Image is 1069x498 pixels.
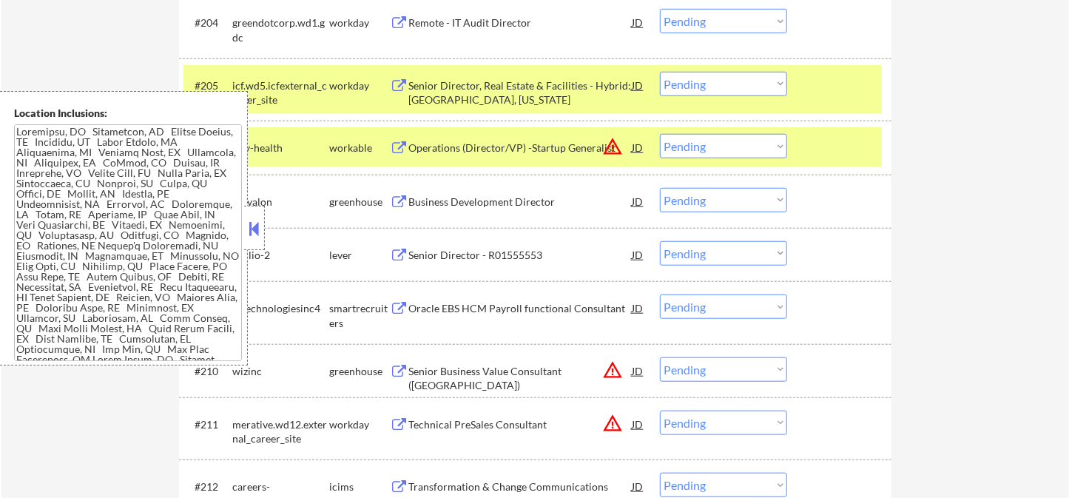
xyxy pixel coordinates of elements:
div: workable [330,141,391,155]
div: JD [631,188,646,215]
div: merative.wd12.external_career_site [233,417,330,446]
div: smartrecruiters [330,301,391,330]
div: icims [330,480,391,494]
div: #205 [195,78,221,93]
div: greendotcorp.wd1.gdc [233,16,330,44]
div: JD [631,411,646,437]
div: lever [330,248,391,263]
div: Oracle EBS HCM Payroll functional Consultant [409,301,633,316]
button: warning_amber [603,360,624,380]
div: JD [631,295,646,321]
div: workday [330,16,391,30]
div: JD [631,134,646,161]
div: workday [330,417,391,432]
div: Senior Director - R01555553 [409,248,633,263]
button: warning_amber [603,136,624,157]
div: Business Development Director [409,195,633,209]
div: Location Inclusions: [14,106,242,121]
div: JD [631,9,646,36]
div: greenhouse [330,364,391,379]
div: wizinc [233,364,330,379]
div: greenhouse [330,195,391,209]
div: #212 [195,480,221,494]
div: inovalon [233,195,330,209]
div: Technical PreSales Consultant [409,417,633,432]
div: workday [330,78,391,93]
div: #204 [195,16,221,30]
div: JD [631,357,646,384]
div: satechnologiesinc4 [233,301,330,316]
div: #210 [195,364,221,379]
div: Senior Business Value Consultant ([GEOGRAPHIC_DATA]) [409,364,633,393]
div: rely-health [233,141,330,155]
div: JD [631,241,646,268]
div: Senior Director, Real Estate & Facilities - Hybrid: [GEOGRAPHIC_DATA], [US_STATE] [409,78,633,107]
button: warning_amber [603,413,624,434]
div: Remote - IT Audit Director [409,16,633,30]
div: Operations (Director/VP) -Startup Generalist [409,141,633,155]
div: icf.wd5.icfexternal_career_site [233,78,330,107]
div: JD [631,72,646,98]
div: #211 [195,417,221,432]
div: brillio-2 [233,248,330,263]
